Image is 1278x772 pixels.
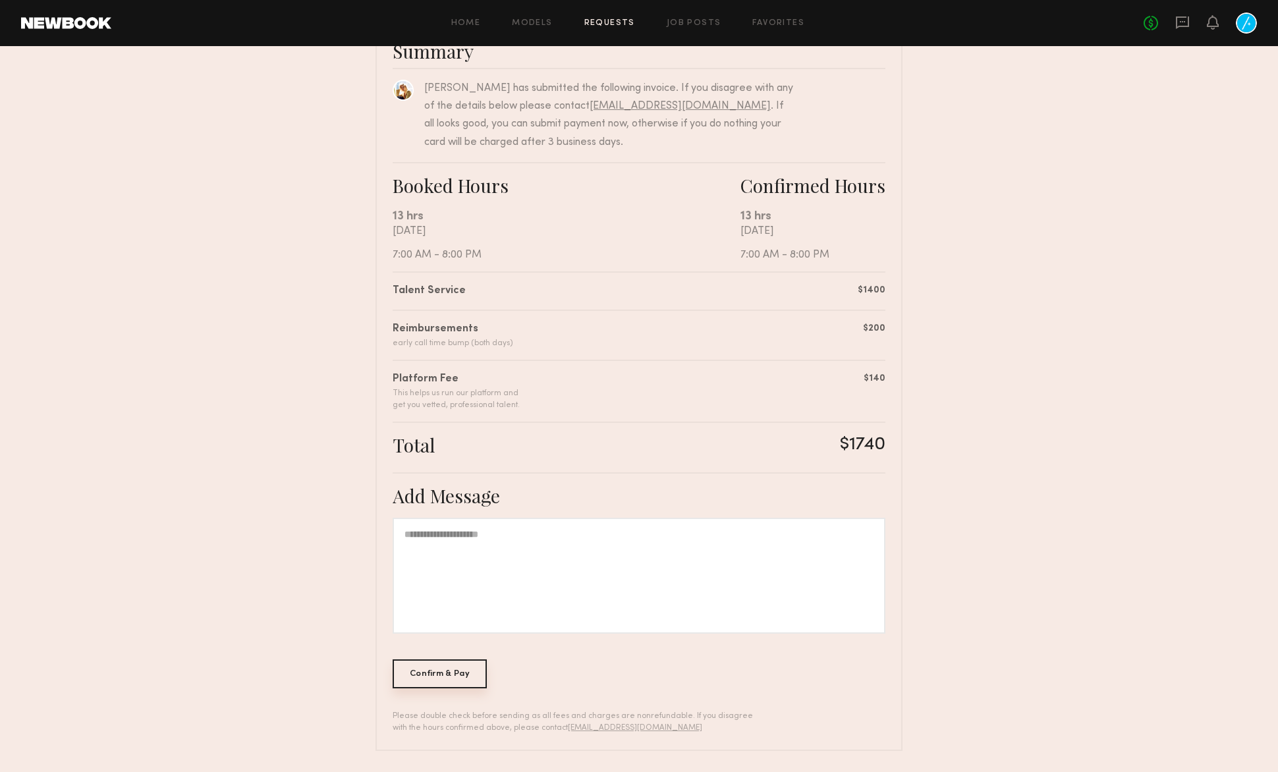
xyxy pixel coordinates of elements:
[864,372,885,385] div: $140
[393,321,513,337] div: Reimbursements
[667,19,721,28] a: Job Posts
[752,19,804,28] a: Favorites
[858,283,885,297] div: $1400
[393,484,885,507] div: Add Message
[568,724,702,732] a: [EMAIL_ADDRESS][DOMAIN_NAME]
[740,207,885,225] div: 13 hrs
[393,659,487,688] div: Confirm & Pay
[863,321,885,335] div: $200
[740,225,885,261] div: [DATE] 7:00 AM - 8:00 PM
[740,174,885,197] div: Confirmed Hours
[451,19,481,28] a: Home
[393,207,740,225] div: 13 hrs
[393,387,520,411] div: This helps us run our platform and get you vetted, professional talent.
[393,337,513,349] div: early call time bump (both days)
[393,40,885,63] div: Summary
[393,433,435,456] div: Total
[512,19,552,28] a: Models
[393,372,520,387] div: Platform Fee
[393,174,740,197] div: Booked Hours
[393,710,762,734] div: Please double check before sending as all fees and charges are nonrefundable. If you disagree wit...
[840,433,885,456] div: $1740
[393,225,740,261] div: [DATE] 7:00 AM - 8:00 PM
[393,283,466,299] div: Talent Service
[590,101,771,111] a: [EMAIL_ADDRESS][DOMAIN_NAME]
[424,80,794,152] div: [PERSON_NAME] has submitted the following invoice. If you disagree with any of the details below ...
[584,19,635,28] a: Requests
